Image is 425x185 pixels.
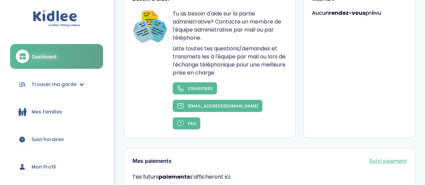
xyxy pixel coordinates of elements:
img: Happiness Officer [132,10,167,45]
strong: paiements [159,173,190,181]
span: Tes futurs s'afficheront ici. [132,173,231,181]
img: logo.svg [33,10,80,27]
a: FAQ [173,117,200,129]
a: Mes familles [10,100,103,124]
span: 0184801880 [188,86,213,91]
span: Trouver ma garde [32,81,77,88]
p: Liste toutes tes questions/demandes et transmets les à l'équipe par mail ou lors de l'échange tél... [173,45,287,77]
a: 0184801880 [173,82,217,94]
span: Aucun prévu [312,9,381,17]
span: Mon Profil [32,164,56,171]
a: Mon Profil [10,155,103,179]
span: [EMAIL_ADDRESS][DOMAIN_NAME] [188,103,258,108]
span: Mes familles [32,108,62,115]
span: Dashboard [32,53,56,60]
h3: Mes paiements [132,158,172,164]
span: Suivi horaires [32,136,64,143]
strong: rendez-vous [329,9,366,17]
span: FAQ [188,121,196,126]
a: Suivi paiement [369,157,407,165]
p: Tu as besoin d'aide sur la partie administrative? Contacte un membre de l'équipe administrative p... [173,10,287,42]
a: [EMAIL_ADDRESS][DOMAIN_NAME] [173,100,262,112]
a: Trouver ma garde [10,72,103,96]
a: Dashboard [10,44,103,69]
a: Suivi horaires [10,127,103,151]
